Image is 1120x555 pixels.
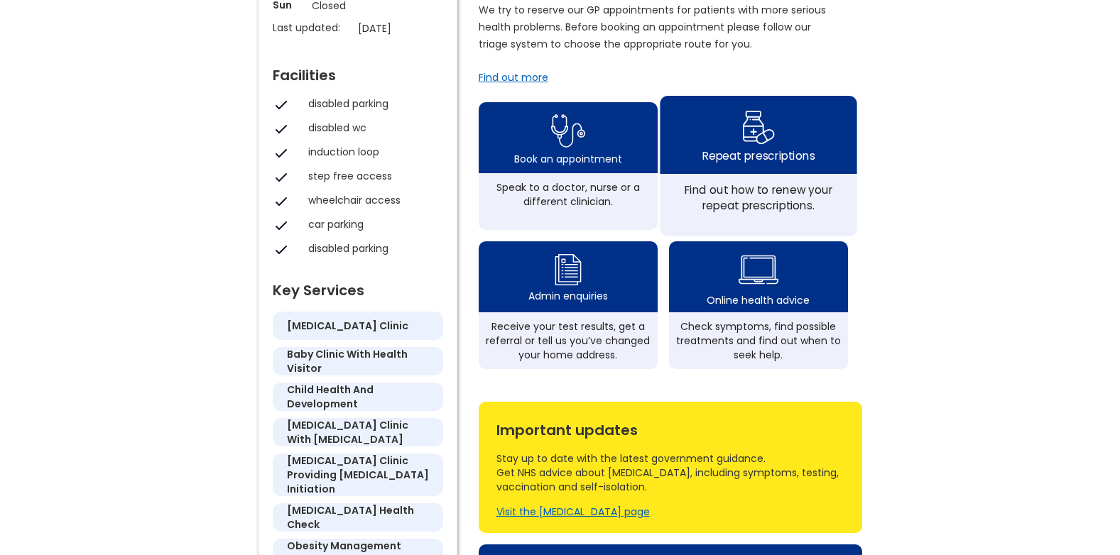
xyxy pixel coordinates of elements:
[496,505,650,519] a: Visit the [MEDICAL_DATA] page
[479,241,658,369] a: admin enquiry iconAdmin enquiriesReceive your test results, get a referral or tell us you’ve chan...
[287,418,429,446] h5: [MEDICAL_DATA] clinic with [MEDICAL_DATA]
[287,454,429,496] h5: [MEDICAL_DATA] clinic providing [MEDICAL_DATA] initiation
[308,121,436,135] div: disabled wc
[553,251,584,289] img: admin enquiry icon
[739,246,778,293] img: health advice icon
[308,169,436,183] div: step free access
[676,319,841,362] div: Check symptoms, find possible treatments and find out when to seek help.
[741,106,775,148] img: repeat prescription icon
[308,145,436,159] div: induction loop
[287,503,429,532] h5: [MEDICAL_DATA] health check
[287,383,429,411] h5: child health and development
[660,96,857,236] a: repeat prescription iconRepeat prescriptionsFind out how to renew your repeat prescriptions.
[551,110,585,152] img: book appointment icon
[287,319,408,333] h5: [MEDICAL_DATA] clinic
[308,241,436,255] div: disabled parking
[486,180,651,209] div: Speak to a doctor, nurse or a different clinician.
[668,182,849,213] div: Find out how to renew your repeat prescriptions.
[707,293,810,307] div: Online health advice
[273,21,351,35] p: Last updated:
[308,193,436,207] div: wheelchair access
[514,152,622,166] div: Book an appointment
[273,61,443,82] div: Facilities
[528,289,608,303] div: Admin enquiries
[479,70,548,84] a: Find out more
[308,97,436,111] div: disabled parking
[486,319,651,362] div: Receive your test results, get a referral or tell us you’ve changed your home address.
[479,102,658,230] a: book appointment icon Book an appointmentSpeak to a doctor, nurse or a different clinician.
[496,416,844,437] div: Important updates
[358,21,450,36] p: [DATE]
[496,451,844,494] div: Stay up to date with the latest government guidance. Get NHS advice about [MEDICAL_DATA], includi...
[308,217,436,231] div: car parking
[702,148,814,163] div: Repeat prescriptions
[273,276,443,297] div: Key Services
[479,1,827,53] p: We try to reserve our GP appointments for patients with more serious health problems. Before book...
[669,241,848,369] a: health advice iconOnline health adviceCheck symptoms, find possible treatments and find out when ...
[287,347,429,375] h5: baby clinic with health visitor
